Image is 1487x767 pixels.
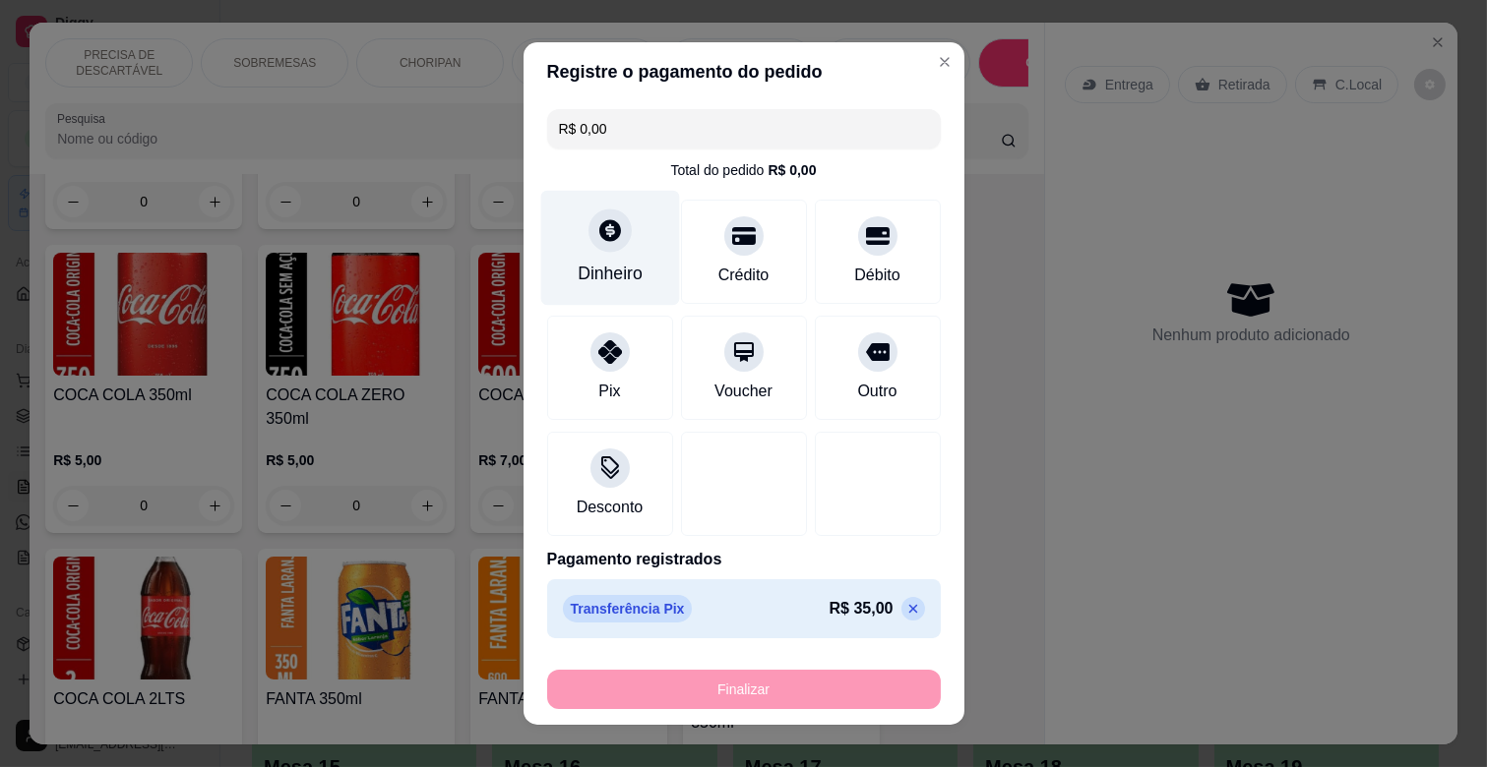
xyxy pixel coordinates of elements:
div: R$ 0,00 [768,160,816,180]
input: Ex.: hambúrguer de cordeiro [559,109,929,148]
div: Dinheiro [578,261,643,286]
p: Transferência Pix [563,595,693,622]
div: Voucher [714,380,773,403]
div: Desconto [577,496,644,519]
p: R$ 35,00 [830,597,894,620]
div: Pix [598,380,620,403]
header: Registre o pagamento do pedido [524,42,964,101]
button: Close [929,46,960,78]
div: Crédito [718,264,770,287]
div: Total do pedido [670,160,816,180]
p: Pagamento registrados [547,548,941,571]
div: Débito [854,264,899,287]
div: Outro [857,380,897,403]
